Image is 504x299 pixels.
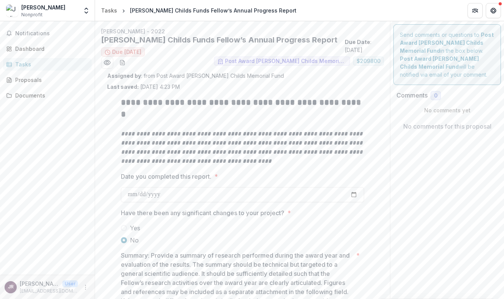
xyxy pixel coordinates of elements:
[400,31,494,54] strong: Post Award [PERSON_NAME] Childs Memorial Fund
[8,285,14,290] div: Julia Rogers
[6,5,18,17] img: Julia Rogers
[98,5,120,16] a: Tasks
[112,49,141,55] span: Due [DATE]
[15,30,89,37] span: Notifications
[21,11,43,18] span: Nonprofit
[81,283,90,292] button: More
[15,91,86,99] div: Documents
[130,223,140,233] span: Yes
[130,6,296,14] div: [PERSON_NAME] Childs Funds Fellow’s Annual Progress Report
[3,42,92,55] a: Dashboard
[62,280,78,287] p: User
[15,76,86,84] div: Proposals
[345,38,384,54] p: : [DATE]
[101,6,117,14] div: Tasks
[403,122,491,131] p: No comments for this proposal
[357,58,380,65] span: $ 209800
[107,72,378,80] p: : from Post Award [PERSON_NAME] Childs Memorial Fund
[21,3,65,11] div: [PERSON_NAME]
[130,236,139,245] span: No
[393,24,501,85] div: Send comments or questions to in the box below. will be notified via email of your comment.
[121,208,284,217] p: Have there been any significant changes to your project?
[107,83,139,90] strong: Last saved:
[225,58,347,65] span: Post Award [PERSON_NAME] Childs Memorial Fund
[15,45,86,53] div: Dashboard
[3,74,92,86] a: Proposals
[101,35,342,44] h2: [PERSON_NAME] Childs Funds Fellow’s Annual Progress Report
[345,39,370,45] strong: Due Date
[468,3,483,18] button: Partners
[434,93,437,99] span: 0
[3,58,92,71] a: Tasks
[101,57,113,69] button: Preview 5e6127bf-14e3-4572-899c-e20e2913009c.pdf
[81,3,92,18] button: Open entity switcher
[107,72,141,79] strong: Assigned by
[121,172,211,181] p: Date you completed this report.
[15,60,86,68] div: Tasks
[3,89,92,102] a: Documents
[20,288,78,294] p: [EMAIL_ADDRESS][DOMAIN_NAME]
[107,83,180,91] p: [DATE] 4:23 PM
[20,280,59,288] p: [PERSON_NAME]
[400,55,479,70] strong: Post Award [PERSON_NAME] Childs Memorial Fund
[396,92,428,99] h2: Comments
[116,57,128,69] button: download-word-button
[396,106,498,114] p: No comments yet
[101,27,384,35] p: [PERSON_NAME] - 2022
[98,5,300,16] nav: breadcrumb
[486,3,501,18] button: Get Help
[3,27,92,39] button: Notifications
